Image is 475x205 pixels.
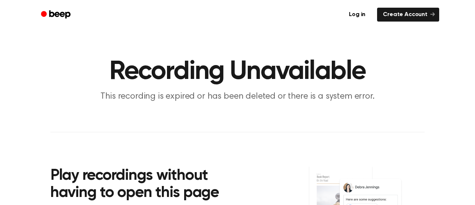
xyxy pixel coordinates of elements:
[50,58,425,85] h1: Recording Unavailable
[97,91,378,103] p: This recording is expired or has been deleted or there is a system error.
[36,8,77,22] a: Beep
[342,6,373,23] a: Log in
[377,8,439,22] a: Create Account
[50,167,247,202] h2: Play recordings without having to open this page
